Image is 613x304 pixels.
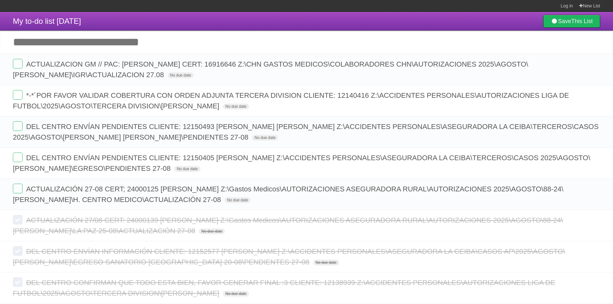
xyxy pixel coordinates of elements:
[168,72,194,78] span: No due date
[13,152,23,162] label: Done
[13,216,563,235] span: ACTUALIZACIÓN 27/08 CERT: 24000139 [PERSON_NAME] Z:\Gastos Medicos\AUTORIZACIONES ASEGURADORA RUR...
[13,184,23,193] label: Done
[13,215,23,225] label: Done
[223,291,249,297] span: No due date
[13,123,599,141] span: DEL CENTRO ENVÍAN PENDIENTES CLIENTE: 12150493 [PERSON_NAME] [PERSON_NAME] Z:\ACCIDENTES PERSONAL...
[13,59,23,69] label: Done
[225,197,251,203] span: No due date
[13,246,23,256] label: Done
[13,154,590,172] span: DEL CENTRO ENVÍAN PENDIENTES CLIENTE: 12150405 [PERSON_NAME] Z:\ACCIDENTES PERSONALES\ASEGURADORA...
[223,104,249,109] span: No due date
[13,279,555,297] span: DEL CENTRO CONFIRMAN QUE TODO ESTA BIEN, FAVOR GENERAR FINAL :3 CLIENTE: 12138939 Z:\ACCIDENTES P...
[13,185,563,204] span: ACTUALIZACIÓN 27-08 CERT; 24000125 [PERSON_NAME] Z:\Gastos Medicos\AUTORIZACIONES ASEGURADORA RUR...
[543,15,600,28] a: SaveThis List
[13,60,528,79] span: ACTUALIZACION GM // PAC: [PERSON_NAME] CERT: 16916646 Z:\CHN GASTOS MEDICOS\COLABORADORES CHN\AUT...
[13,91,569,110] span: *-*´POR FAVOR VALIDAR COBERTURA CON ORDEN ADJUNTA TERCERA DIVISION CLIENTE: 12140416 Z:\ACCIDENTE...
[199,228,225,234] span: No due date
[313,260,339,265] span: No due date
[571,18,593,24] b: This List
[13,17,81,25] span: My to-do list [DATE]
[252,135,278,141] span: No due date
[13,277,23,287] label: Done
[13,247,565,266] span: DEL CENTRO ENVÍAN INFORMACIÓN CLIENTE: 12152577 [PERSON_NAME] Z:\ACCIDENTES PERSONALES\ASEGURADOR...
[174,166,200,172] span: No due date
[13,121,23,131] label: Done
[13,90,23,100] label: Done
